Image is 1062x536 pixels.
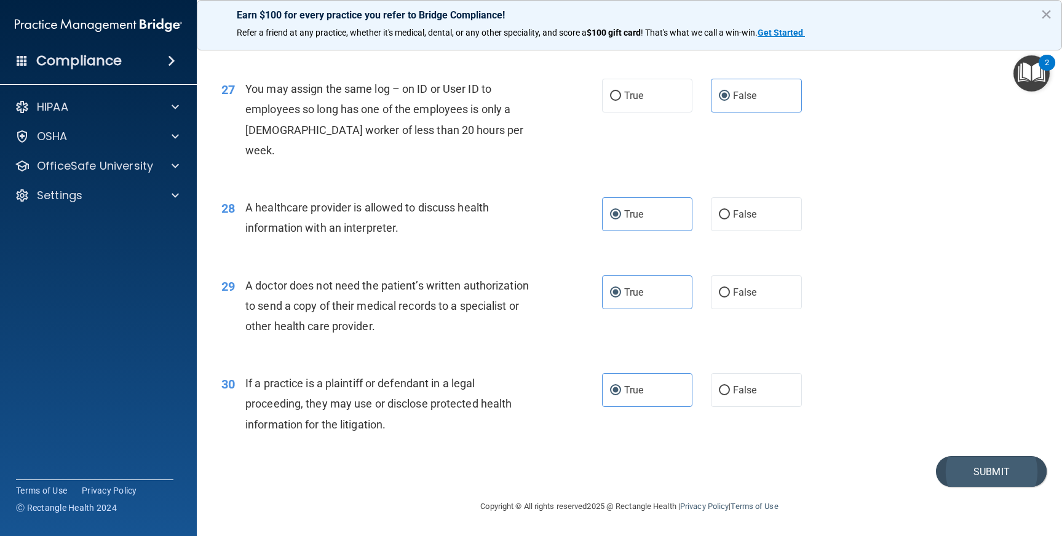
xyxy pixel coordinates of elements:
input: False [719,288,730,298]
strong: $100 gift card [587,28,641,37]
h4: Compliance [36,52,122,69]
input: True [610,386,621,395]
a: Privacy Policy [680,502,729,511]
img: PMB logo [15,13,182,37]
a: Get Started [758,28,805,37]
p: Settings [37,188,82,203]
div: Copyright © All rights reserved 2025 @ Rectangle Health | | [405,487,854,526]
button: Open Resource Center, 2 new notifications [1013,55,1050,92]
span: True [624,208,643,220]
input: False [719,210,730,219]
input: False [719,386,730,395]
span: ! That's what we call a win-win. [641,28,758,37]
span: False [733,286,757,298]
span: If a practice is a plaintiff or defendant in a legal proceeding, they may use or disclose protect... [245,377,512,430]
input: True [610,92,621,101]
span: Refer a friend at any practice, whether it's medical, dental, or any other speciality, and score a [237,28,587,37]
a: OfficeSafe University [15,159,179,173]
span: True [624,90,643,101]
span: A doctor does not need the patient’s written authorization to send a copy of their medical record... [245,279,529,333]
a: Privacy Policy [82,484,137,497]
span: False [733,208,757,220]
span: False [733,384,757,396]
span: You may assign the same log – on ID or User ID to employees so long has one of the employees is o... [245,82,523,157]
input: True [610,288,621,298]
a: HIPAA [15,100,179,114]
strong: Get Started [758,28,803,37]
span: False [733,90,757,101]
input: False [719,92,730,101]
a: Terms of Use [16,484,67,497]
button: Close [1040,4,1052,24]
span: A healthcare provider is allowed to discuss health information with an interpreter. [245,201,489,234]
span: 27 [221,82,235,97]
button: Submit [936,456,1047,487]
input: True [610,210,621,219]
span: 28 [221,201,235,216]
span: 30 [221,377,235,392]
span: Ⓒ Rectangle Health 2024 [16,502,117,514]
a: Settings [15,188,179,203]
a: Terms of Use [731,502,778,511]
span: True [624,286,643,298]
p: HIPAA [37,100,68,114]
a: OSHA [15,129,179,144]
p: OSHA [37,129,68,144]
p: OfficeSafe University [37,159,153,173]
p: Earn $100 for every practice you refer to Bridge Compliance! [237,9,1022,21]
div: 2 [1045,63,1049,79]
span: True [624,384,643,396]
span: 29 [221,279,235,294]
